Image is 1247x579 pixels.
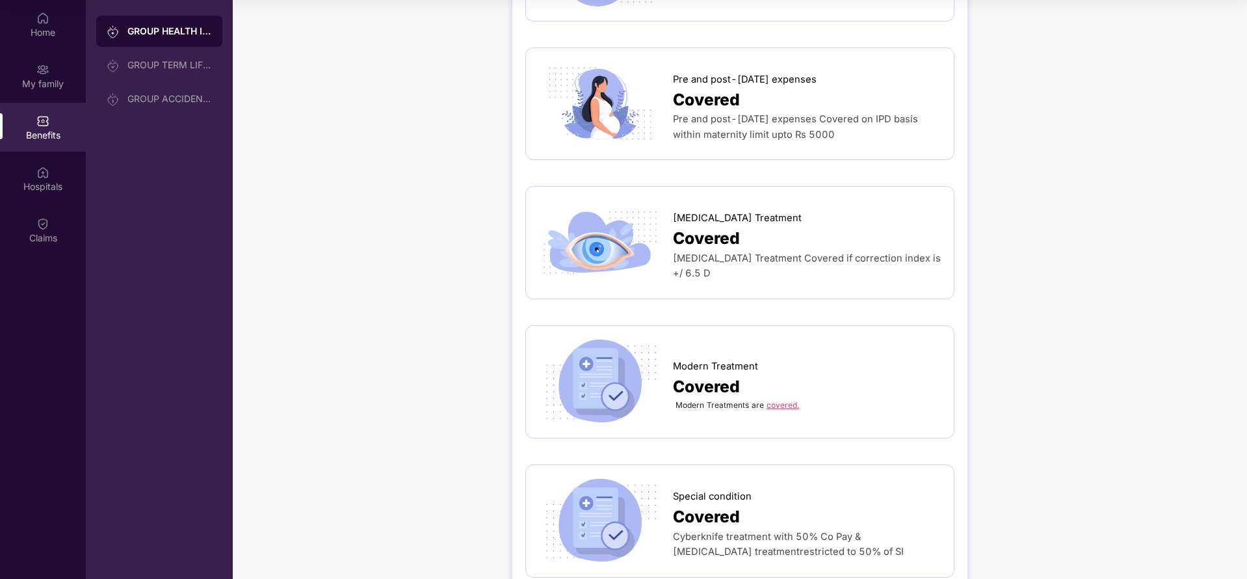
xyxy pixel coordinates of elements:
div: GROUP TERM LIFE INSURANCE [127,60,212,70]
a: covered. [767,400,799,410]
span: Special condition [673,489,752,504]
img: icon [539,61,662,147]
span: Treatments [707,400,749,410]
div: GROUP HEALTH INSURANCE [127,25,212,38]
img: svg+xml;base64,PHN2ZyB3aWR0aD0iMjAiIGhlaWdodD0iMjAiIHZpZXdCb3g9IjAgMCAyMCAyMCIgZmlsbD0ibm9uZSIgeG... [107,93,120,106]
span: Cyberknife treatment with 50% Co Pay & [MEDICAL_DATA] treatmentrestricted to 50% of SI [673,531,904,558]
img: icon [539,200,662,286]
img: svg+xml;base64,PHN2ZyBpZD0iQ2xhaW0iIHhtbG5zPSJodHRwOi8vd3d3LnczLm9yZy8yMDAwL3N2ZyIgd2lkdGg9IjIwIi... [36,217,49,230]
span: Covered [673,87,740,113]
span: Pre and post-[DATE] expenses [673,72,817,87]
span: Covered [673,374,740,399]
span: Covered [673,226,740,251]
span: Modern [676,400,704,410]
span: Modern Treatment [673,359,758,374]
img: icon [539,478,662,564]
img: svg+xml;base64,PHN2ZyB3aWR0aD0iMjAiIGhlaWdodD0iMjAiIHZpZXdCb3g9IjAgMCAyMCAyMCIgZmlsbD0ibm9uZSIgeG... [107,25,120,38]
img: svg+xml;base64,PHN2ZyBpZD0iQmVuZWZpdHMiIHhtbG5zPSJodHRwOi8vd3d3LnczLm9yZy8yMDAwL3N2ZyIgd2lkdGg9Ij... [36,114,49,128]
span: [MEDICAL_DATA] Treatment Covered if correction index is +/ 6.5 D [673,252,941,279]
img: svg+xml;base64,PHN2ZyB3aWR0aD0iMjAiIGhlaWdodD0iMjAiIHZpZXdCb3g9IjAgMCAyMCAyMCIgZmlsbD0ibm9uZSIgeG... [36,63,49,76]
span: are [752,400,764,410]
span: Pre and post-[DATE] expenses Covered on IPD basis within maternity limit upto Rs 5000 [673,113,918,140]
img: svg+xml;base64,PHN2ZyBpZD0iSG9zcGl0YWxzIiB4bWxucz0iaHR0cDovL3d3dy53My5vcmcvMjAwMC9zdmciIHdpZHRoPS... [36,166,49,179]
img: svg+xml;base64,PHN2ZyB3aWR0aD0iMjAiIGhlaWdodD0iMjAiIHZpZXdCb3g9IjAgMCAyMCAyMCIgZmlsbD0ibm9uZSIgeG... [107,59,120,72]
div: GROUP ACCIDENTAL INSURANCE [127,94,212,104]
span: Covered [673,504,740,530]
img: icon [539,339,662,425]
span: [MEDICAL_DATA] Treatment [673,211,802,226]
img: svg+xml;base64,PHN2ZyBpZD0iSG9tZSIgeG1sbnM9Imh0dHA6Ly93d3cudzMub3JnLzIwMDAvc3ZnIiB3aWR0aD0iMjAiIG... [36,12,49,25]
